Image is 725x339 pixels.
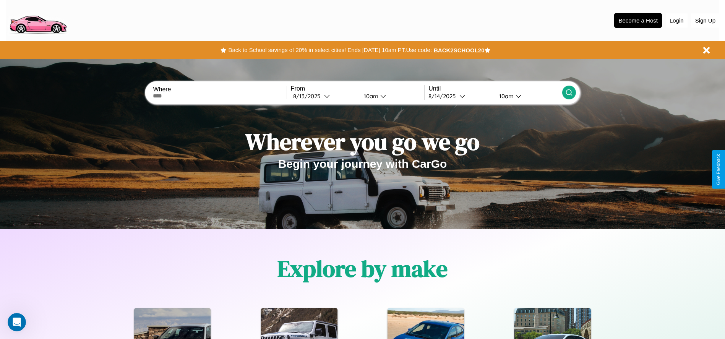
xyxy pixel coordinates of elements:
[291,92,358,100] button: 8/13/2025
[495,92,516,100] div: 10am
[358,92,425,100] button: 10am
[493,92,562,100] button: 10am
[691,13,719,28] button: Sign Up
[428,85,562,92] label: Until
[226,45,433,55] button: Back to School savings of 20% in select cities! Ends [DATE] 10am PT.Use code:
[360,92,380,100] div: 10am
[293,92,324,100] div: 8 / 13 / 2025
[6,4,70,36] img: logo
[666,13,688,28] button: Login
[291,85,424,92] label: From
[8,313,26,331] iframe: Intercom live chat
[153,86,286,93] label: Where
[277,253,448,284] h1: Explore by make
[428,92,459,100] div: 8 / 14 / 2025
[434,47,485,54] b: BACK2SCHOOL20
[614,13,662,28] button: Become a Host
[716,154,721,185] div: Give Feedback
